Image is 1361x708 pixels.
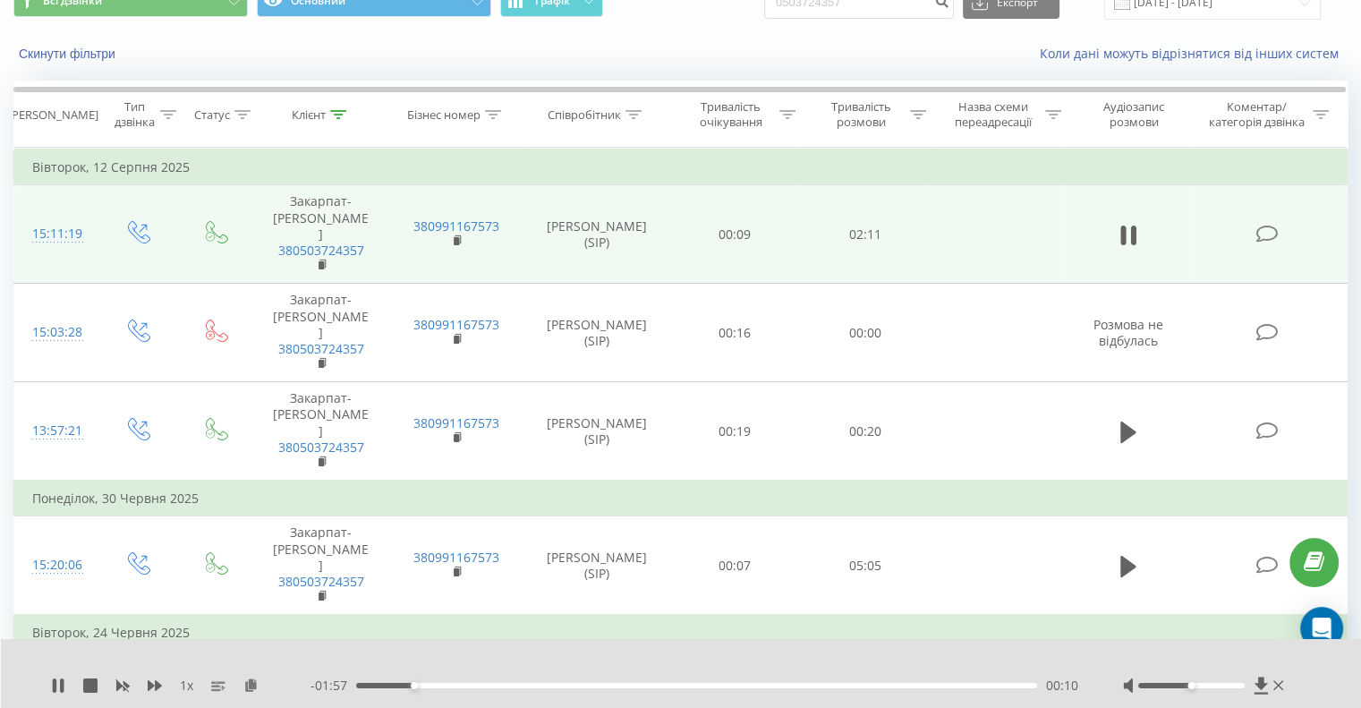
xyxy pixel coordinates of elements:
td: [PERSON_NAME] (SIP) [524,185,670,284]
div: Клієнт [292,107,326,123]
td: 00:09 [670,185,800,284]
td: Закарпат-[PERSON_NAME] [253,382,388,481]
td: Понеділок, 30 Червня 2025 [14,481,1348,516]
a: 380991167573 [413,316,499,333]
div: Співробітник [548,107,621,123]
td: Закарпат-[PERSON_NAME] [253,516,388,615]
div: Аудіозапис розмови [1082,99,1187,130]
div: Open Intercom Messenger [1300,607,1343,650]
a: 380991167573 [413,414,499,431]
div: 15:11:19 [32,217,80,252]
div: Статус [194,107,230,123]
td: 00:07 [670,516,800,615]
div: Тривалість розмови [816,99,906,130]
div: Коментар/категорія дзвінка [1204,99,1308,130]
a: Коли дані можуть відрізнятися вiд інших систем [1040,45,1348,62]
td: 00:20 [800,382,930,481]
td: 00:19 [670,382,800,481]
div: Бізнес номер [407,107,481,123]
div: Accessibility label [411,682,418,689]
td: Закарпат-[PERSON_NAME] [253,185,388,284]
a: 380991167573 [413,549,499,566]
a: 380503724357 [278,340,364,357]
span: - 01:57 [310,677,356,695]
a: 380503724357 [278,573,364,590]
div: [PERSON_NAME] [8,107,98,123]
td: 00:00 [800,284,930,382]
td: 02:11 [800,185,930,284]
a: 380503724357 [278,439,364,456]
td: [PERSON_NAME] (SIP) [524,284,670,382]
span: Розмова не відбулась [1093,316,1163,349]
div: Accessibility label [1187,682,1195,689]
div: 15:03:28 [32,315,80,350]
span: 00:10 [1046,677,1078,695]
td: 00:16 [670,284,800,382]
a: 380503724357 [278,242,364,259]
div: Тривалість очікування [686,99,776,130]
div: Тип дзвінка [113,99,155,130]
div: 15:20:06 [32,548,80,583]
td: 05:05 [800,516,930,615]
td: Вівторок, 24 Червня 2025 [14,615,1348,651]
div: Назва схеми переадресації [947,99,1041,130]
button: Скинути фільтри [13,46,124,62]
a: 380991167573 [413,218,499,235]
td: Вівторок, 12 Серпня 2025 [14,149,1348,185]
td: [PERSON_NAME] (SIP) [524,516,670,615]
span: 1 x [180,677,193,695]
td: [PERSON_NAME] (SIP) [524,382,670,481]
td: Закарпат-[PERSON_NAME] [253,284,388,382]
div: 13:57:21 [32,414,80,448]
